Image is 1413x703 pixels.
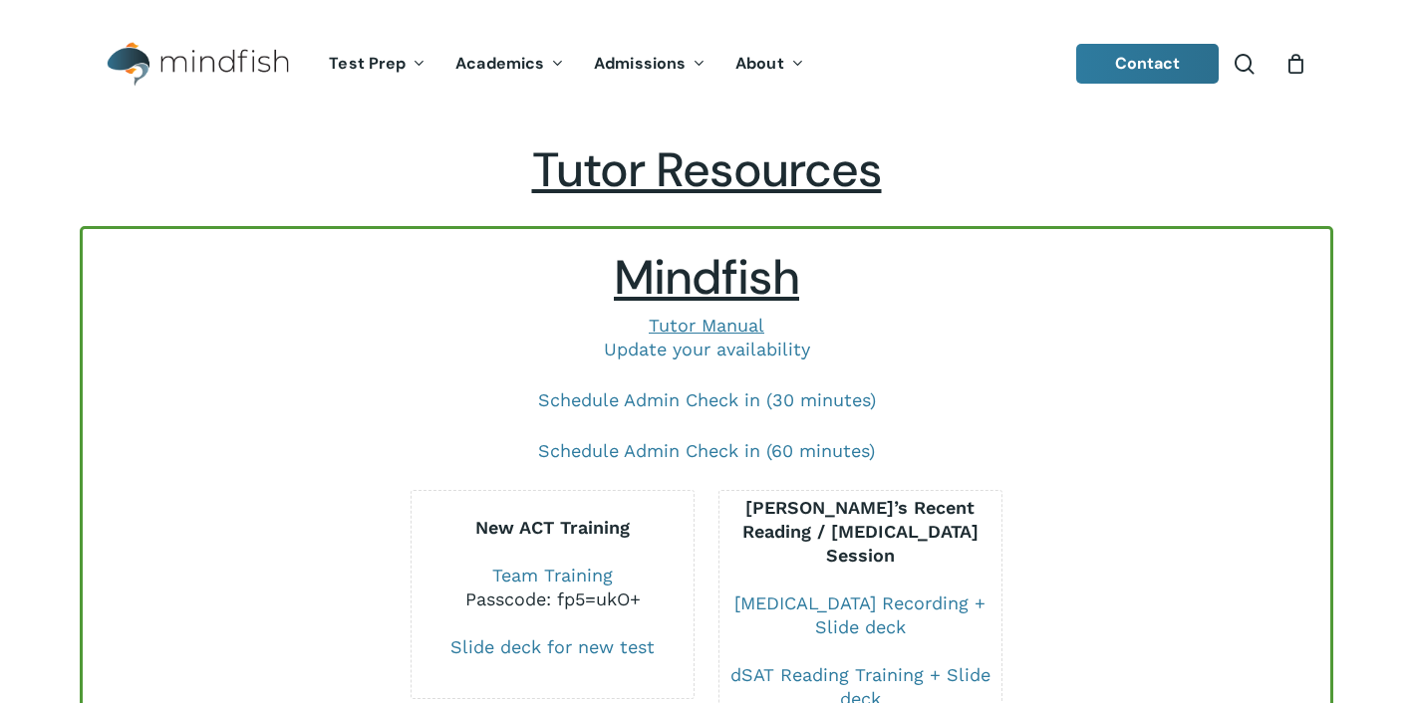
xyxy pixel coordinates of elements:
a: Cart [1284,53,1306,75]
a: Academics [440,56,579,73]
span: About [735,53,784,74]
a: [MEDICAL_DATA] Recording + Slide deck [734,592,986,637]
span: Admissions [594,53,686,74]
a: Schedule Admin Check in (60 minutes) [538,440,875,461]
a: About [720,56,819,73]
a: Admissions [579,56,720,73]
a: Schedule Admin Check in (30 minutes) [538,389,876,410]
b: New ACT Training [475,517,630,538]
span: Academics [455,53,544,74]
a: Contact [1076,44,1220,84]
span: Mindfish [614,246,799,309]
a: Tutor Manual [649,315,764,336]
span: Tutor Resources [532,138,882,201]
b: [PERSON_NAME]’s Recent Reading / [MEDICAL_DATA] Session [742,497,979,566]
a: Team Training [492,565,613,586]
span: Contact [1115,53,1181,74]
a: Test Prep [314,56,440,73]
nav: Main Menu [314,27,818,102]
span: Test Prep [329,53,406,74]
div: Passcode: fp5=ukO+ [412,587,693,611]
a: Update your availability [604,339,810,359]
a: Slide deck for new test [450,636,655,657]
header: Main Menu [80,27,1333,102]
